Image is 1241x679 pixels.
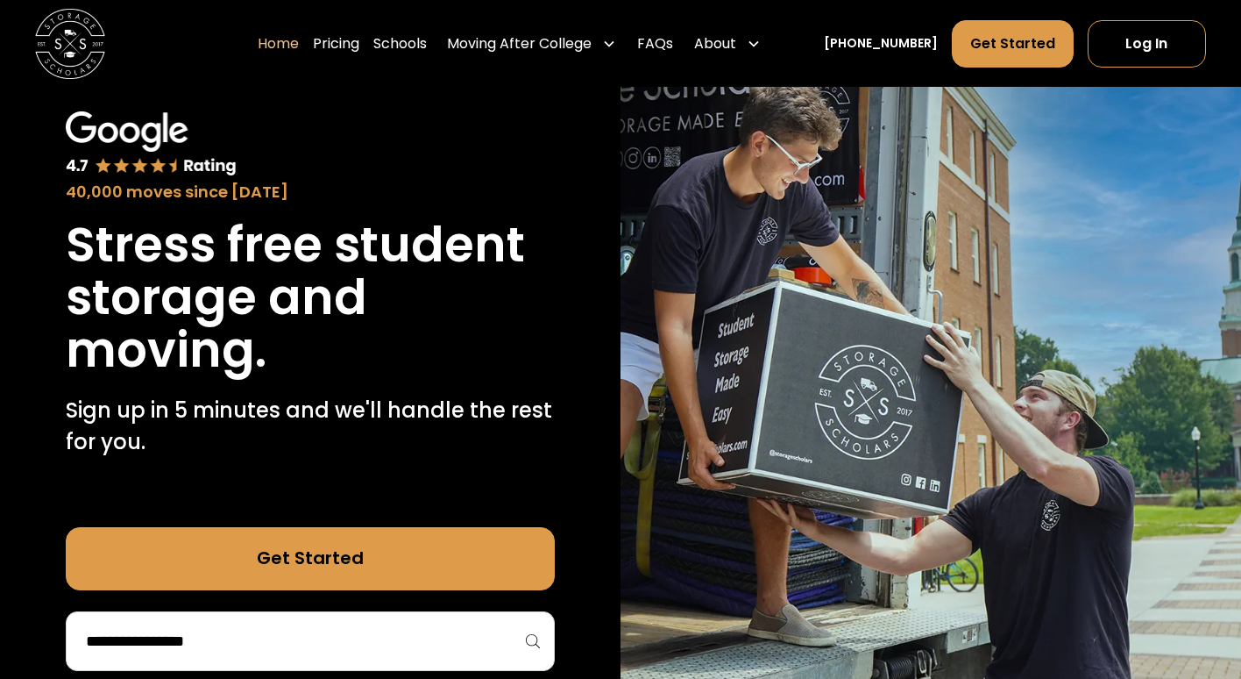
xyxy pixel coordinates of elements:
[447,33,592,54] div: Moving After College
[258,19,299,68] a: Home
[687,19,768,68] div: About
[66,527,555,590] a: Get Started
[373,19,427,68] a: Schools
[66,395,555,458] p: Sign up in 5 minutes and we'll handle the rest for you.
[824,34,938,53] a: [PHONE_NUMBER]
[66,111,237,177] img: Google 4.7 star rating
[952,20,1074,68] a: Get Started
[35,9,105,79] a: home
[1088,20,1207,68] a: Log In
[637,19,673,68] a: FAQs
[313,19,359,68] a: Pricing
[440,19,623,68] div: Moving After College
[66,218,555,377] h1: Stress free student storage and moving.
[66,181,555,204] div: 40,000 moves since [DATE]
[694,33,736,54] div: About
[35,9,105,79] img: Storage Scholars main logo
